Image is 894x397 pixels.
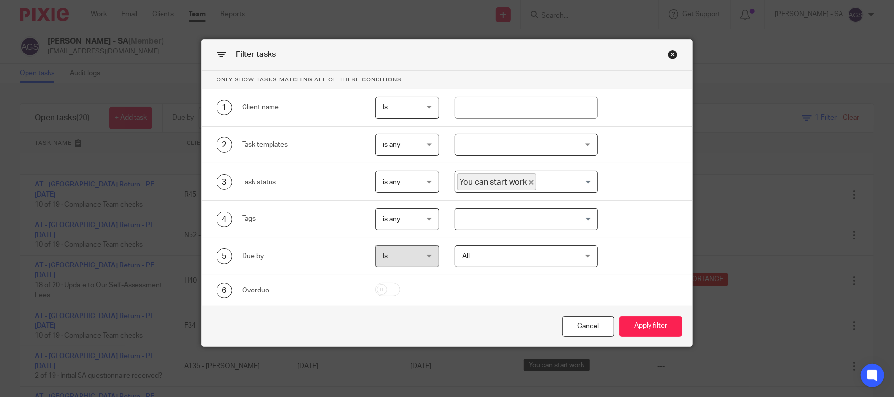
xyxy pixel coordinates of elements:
div: Overdue [242,286,360,295]
div: Search for option [455,171,598,193]
div: Task templates [242,140,360,150]
div: Task status [242,177,360,187]
span: is any [383,216,400,223]
span: Is [383,253,388,260]
input: Search for option [456,211,592,228]
div: Close this dialog window [562,316,614,337]
span: Is [383,104,388,111]
button: Apply filter [619,316,682,337]
span: Filter tasks [236,51,276,58]
div: Search for option [455,208,598,230]
div: Close this dialog window [668,50,677,59]
div: Client name [242,103,360,112]
span: is any [383,179,400,185]
div: 4 [217,212,232,227]
span: is any [383,141,400,148]
div: 3 [217,174,232,190]
span: You can start work [457,173,536,190]
div: 5 [217,248,232,264]
div: Tags [242,214,360,224]
span: All [462,253,470,260]
div: 1 [217,100,232,115]
p: Only show tasks matching all of these conditions [202,71,693,89]
div: Due by [242,251,360,261]
div: 2 [217,137,232,153]
div: 6 [217,283,232,298]
button: Deselect You can start work [529,180,534,185]
input: Search for option [537,173,592,190]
